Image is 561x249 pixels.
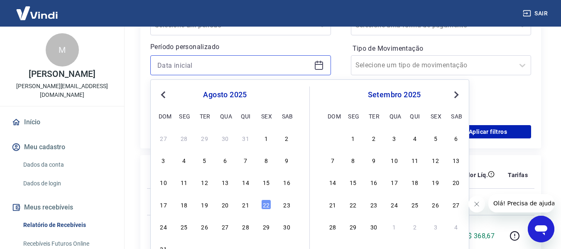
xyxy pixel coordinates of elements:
[431,200,441,210] div: Choose sexta-feira, 26 de setembro de 2025
[159,200,169,210] div: Choose domingo, 17 de agosto de 2025
[521,6,551,21] button: Sair
[390,155,399,165] div: Choose quarta-feira, 10 de setembro de 2025
[451,200,461,210] div: Choose sábado, 27 de setembro de 2025
[220,111,230,121] div: qua
[390,222,399,232] div: Choose quarta-feira, 1 de outubro de 2025
[10,113,114,131] a: Início
[157,59,311,71] input: Data inicial
[150,42,331,52] p: Período personalizado
[348,222,358,232] div: Choose segunda-feira, 29 de setembro de 2025
[261,155,271,165] div: Choose sexta-feira, 8 de agosto de 2025
[261,200,271,210] div: Choose sexta-feira, 22 de agosto de 2025
[282,155,292,165] div: Choose sábado, 9 de agosto de 2025
[200,222,210,232] div: Choose terça-feira, 26 de agosto de 2025
[179,155,189,165] div: Choose segunda-feira, 4 de agosto de 2025
[200,177,210,187] div: Choose terça-feira, 12 de agosto de 2025
[7,82,118,99] p: [PERSON_NAME][EMAIL_ADDRESS][DOMAIN_NAME]
[241,177,251,187] div: Choose quinta-feira, 14 de agosto de 2025
[326,132,462,232] div: month 2025-09
[159,177,169,187] div: Choose domingo, 10 de agosto de 2025
[445,125,531,138] button: Aplicar filtros
[220,133,230,143] div: Choose quarta-feira, 30 de julho de 2025
[200,133,210,143] div: Choose terça-feira, 29 de julho de 2025
[464,231,495,241] p: R$ 368,67
[241,200,251,210] div: Choose quinta-feira, 21 de agosto de 2025
[328,133,338,143] div: Choose domingo, 31 de agosto de 2025
[431,155,441,165] div: Choose sexta-feira, 12 de setembro de 2025
[348,133,358,143] div: Choose segunda-feira, 1 de setembro de 2025
[282,177,292,187] div: Choose sábado, 16 de agosto de 2025
[451,222,461,232] div: Choose sábado, 4 de outubro de 2025
[179,177,189,187] div: Choose segunda-feira, 11 de agosto de 2025
[410,200,420,210] div: Choose quinta-feira, 25 de setembro de 2025
[348,155,358,165] div: Choose segunda-feira, 8 de setembro de 2025
[220,177,230,187] div: Choose quarta-feira, 13 de agosto de 2025
[261,177,271,187] div: Choose sexta-feira, 15 de agosto de 2025
[261,111,271,121] div: sex
[348,200,358,210] div: Choose segunda-feira, 22 de setembro de 2025
[282,111,292,121] div: sab
[282,200,292,210] div: Choose sábado, 23 de agosto de 2025
[10,138,114,156] button: Meu cadastro
[20,217,114,234] a: Relatório de Recebíveis
[390,200,399,210] div: Choose quarta-feira, 24 de setembro de 2025
[159,111,169,121] div: dom
[410,177,420,187] div: Choose quinta-feira, 18 de setembro de 2025
[353,44,530,54] label: Tipo de Movimentação
[451,177,461,187] div: Choose sábado, 20 de setembro de 2025
[179,200,189,210] div: Choose segunda-feira, 18 de agosto de 2025
[220,200,230,210] div: Choose quarta-feira, 20 de agosto de 2025
[410,222,420,232] div: Choose quinta-feira, 2 de outubro de 2025
[348,177,358,187] div: Choose segunda-feira, 15 de setembro de 2025
[282,222,292,232] div: Choose sábado, 30 de agosto de 2025
[179,111,189,121] div: seg
[410,133,420,143] div: Choose quinta-feira, 4 de setembro de 2025
[451,90,461,100] button: Next Month
[157,90,293,100] div: agosto 2025
[348,111,358,121] div: seg
[431,111,441,121] div: sex
[451,155,461,165] div: Choose sábado, 13 de setembro de 2025
[10,198,114,217] button: Meus recebíveis
[46,33,79,67] div: M
[488,194,554,212] iframe: Mensagem da empresa
[261,222,271,232] div: Choose sexta-feira, 29 de agosto de 2025
[508,171,528,179] p: Tarifas
[261,133,271,143] div: Choose sexta-feira, 1 de agosto de 2025
[5,6,70,12] span: Olá! Precisa de ajuda?
[451,111,461,121] div: sab
[328,177,338,187] div: Choose domingo, 14 de setembro de 2025
[159,222,169,232] div: Choose domingo, 24 de agosto de 2025
[461,171,488,179] p: Valor Líq.
[179,133,189,143] div: Choose segunda-feira, 28 de julho de 2025
[10,0,64,26] img: Vindi
[158,90,168,100] button: Previous Month
[369,133,379,143] div: Choose terça-feira, 2 de setembro de 2025
[241,222,251,232] div: Choose quinta-feira, 28 de agosto de 2025
[241,111,251,121] div: qui
[410,111,420,121] div: qui
[369,177,379,187] div: Choose terça-feira, 16 de setembro de 2025
[159,155,169,165] div: Choose domingo, 3 de agosto de 2025
[431,222,441,232] div: Choose sexta-feira, 3 de outubro de 2025
[20,156,114,173] a: Dados da conta
[431,177,441,187] div: Choose sexta-feira, 19 de setembro de 2025
[282,133,292,143] div: Choose sábado, 2 de agosto de 2025
[200,155,210,165] div: Choose terça-feira, 5 de agosto de 2025
[328,200,338,210] div: Choose domingo, 21 de setembro de 2025
[468,196,485,212] iframe: Fechar mensagem
[200,200,210,210] div: Choose terça-feira, 19 de agosto de 2025
[390,177,399,187] div: Choose quarta-feira, 17 de setembro de 2025
[20,175,114,192] a: Dados de login
[29,70,95,79] p: [PERSON_NAME]
[369,200,379,210] div: Choose terça-feira, 23 de setembro de 2025
[159,133,169,143] div: Choose domingo, 27 de julho de 2025
[328,111,338,121] div: dom
[369,222,379,232] div: Choose terça-feira, 30 de setembro de 2025
[241,155,251,165] div: Choose quinta-feira, 7 de agosto de 2025
[179,222,189,232] div: Choose segunda-feira, 25 de agosto de 2025
[528,216,554,242] iframe: Botão para abrir a janela de mensagens
[328,222,338,232] div: Choose domingo, 28 de setembro de 2025
[390,111,399,121] div: qua
[220,155,230,165] div: Choose quarta-feira, 6 de agosto de 2025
